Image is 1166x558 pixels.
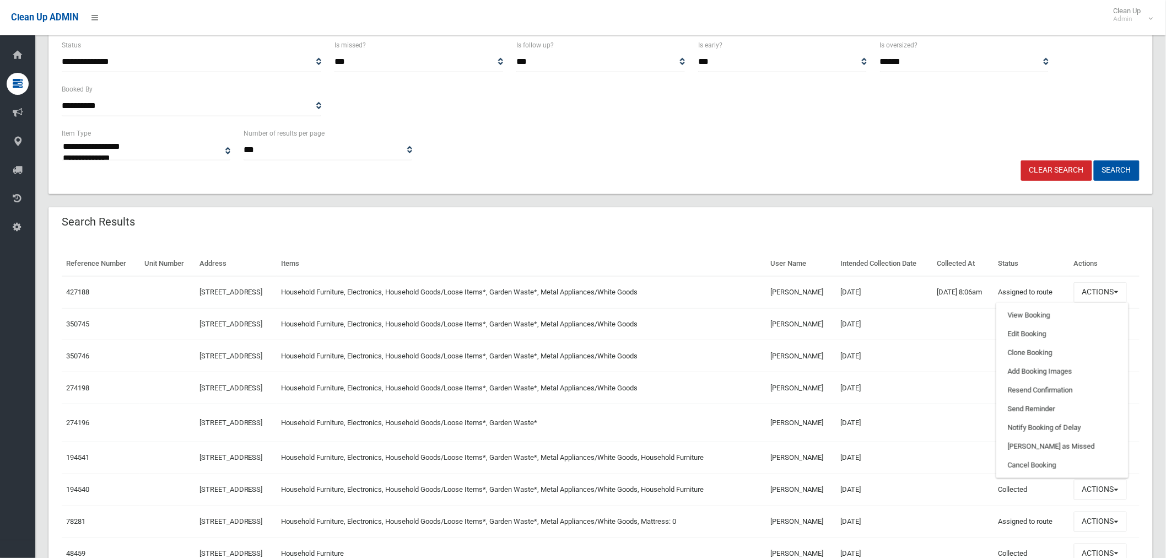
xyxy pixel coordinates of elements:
th: User Name [766,251,836,276]
td: [DATE] [836,340,933,372]
label: Status [62,39,81,51]
th: Items [277,251,766,276]
a: Cancel Booking [997,456,1128,475]
button: Actions [1074,282,1127,303]
th: Actions [1070,251,1140,276]
td: [DATE] [836,442,933,474]
td: [PERSON_NAME] [766,372,836,404]
a: [STREET_ADDRESS] [199,453,263,462]
a: Clear Search [1021,160,1092,181]
td: [DATE] [836,276,933,308]
td: Collected [994,372,1070,404]
td: [PERSON_NAME] [766,308,836,340]
a: 350746 [66,352,89,360]
a: Notify Booking of Delay [997,418,1128,437]
th: Intended Collection Date [836,251,933,276]
label: Is oversized? [880,39,918,51]
a: [STREET_ADDRESS] [199,352,263,360]
td: [DATE] [836,474,933,506]
a: 48459 [66,549,85,557]
a: 350745 [66,320,89,328]
a: Resend Confirmation [997,381,1128,400]
td: [PERSON_NAME] [766,340,836,372]
a: 274196 [66,418,89,427]
td: [DATE] [836,308,933,340]
button: Actions [1074,512,1127,532]
a: [PERSON_NAME] as Missed [997,437,1128,456]
a: Send Reminder [997,400,1128,418]
a: [STREET_ADDRESS] [199,517,263,525]
td: Collected [994,404,1070,442]
span: Clean Up [1108,7,1152,23]
td: [PERSON_NAME] [766,506,836,538]
td: Household Furniture, Electronics, Household Goods/Loose Items*, Garden Waste*, Metal Appliances/W... [277,442,766,474]
td: Collected [994,308,1070,340]
th: Reference Number [62,251,140,276]
td: [DATE] [836,506,933,538]
td: Assigned to route [994,276,1070,308]
label: Is early? [698,39,722,51]
label: Item Type [62,127,91,139]
a: 274198 [66,384,89,392]
label: Booked By [62,83,93,95]
td: [DATE] [836,404,933,442]
a: [STREET_ADDRESS] [199,418,263,427]
th: Unit Number [140,251,195,276]
a: [STREET_ADDRESS] [199,384,263,392]
small: Admin [1114,15,1141,23]
a: Edit Booking [997,325,1128,344]
td: Household Furniture, Electronics, Household Goods/Loose Items*, Garden Waste* [277,404,766,442]
a: Add Booking Images [997,362,1128,381]
span: Clean Up ADMIN [11,12,78,23]
td: Household Furniture, Electronics, Household Goods/Loose Items*, Garden Waste*, Metal Appliances/W... [277,340,766,372]
td: [PERSON_NAME] [766,474,836,506]
a: 194540 [66,485,89,493]
td: [PERSON_NAME] [766,442,836,474]
a: [STREET_ADDRESS] [199,549,263,557]
a: 427188 [66,288,89,296]
td: [PERSON_NAME] [766,276,836,308]
th: Address [195,251,277,276]
a: [STREET_ADDRESS] [199,320,263,328]
a: View Booking [997,306,1128,325]
td: Collected [994,340,1070,372]
td: Collected [994,474,1070,506]
td: [PERSON_NAME] [766,404,836,442]
label: Number of results per page [244,127,325,139]
a: 194541 [66,453,89,462]
a: 78281 [66,517,85,525]
a: [STREET_ADDRESS] [199,288,263,296]
label: Is follow up? [516,39,554,51]
th: Collected At [932,251,994,276]
td: Household Furniture, Electronics, Household Goods/Loose Items*, Garden Waste*, Metal Appliances/W... [277,308,766,340]
td: Household Furniture, Electronics, Household Goods/Loose Items*, Garden Waste*, Metal Appliances/W... [277,506,766,538]
td: Household Furniture, Electronics, Household Goods/Loose Items*, Garden Waste*, Metal Appliances/W... [277,276,766,308]
label: Is missed? [334,39,366,51]
a: [STREET_ADDRESS] [199,485,263,493]
button: Actions [1074,480,1127,500]
button: Search [1094,160,1140,181]
td: [DATE] [836,372,933,404]
td: Household Furniture, Electronics, Household Goods/Loose Items*, Garden Waste*, Metal Appliances/W... [277,474,766,506]
header: Search Results [48,211,148,233]
td: [DATE] 8:06am [932,276,994,308]
td: Assigned to route [994,506,1070,538]
th: Status [994,251,1070,276]
td: Household Furniture, Electronics, Household Goods/Loose Items*, Garden Waste*, Metal Appliances/W... [277,372,766,404]
td: Collected [994,442,1070,474]
a: Clone Booking [997,344,1128,362]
